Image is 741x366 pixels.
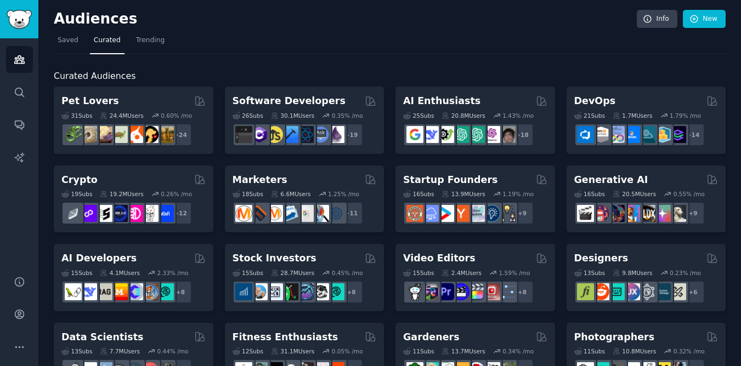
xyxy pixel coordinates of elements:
a: New [683,10,726,28]
img: indiehackers [468,205,485,222]
img: userexperience [638,283,655,300]
img: ethstaker [95,205,112,222]
div: 15 Sub s [403,269,434,277]
img: azuredevops [577,126,594,143]
img: growmybusiness [499,205,516,222]
img: GummySearch logo [7,10,32,29]
img: bigseo [251,205,268,222]
div: 0.44 % /mo [157,347,189,355]
div: 18 Sub s [233,190,263,198]
h2: Fitness Enthusiasts [233,330,338,344]
div: 1.43 % /mo [502,112,534,119]
img: DeepSeek [80,283,97,300]
div: + 8 [169,281,192,304]
div: 0.55 % /mo [674,190,705,198]
img: MistralAI [111,283,128,300]
h2: Video Editors [403,251,476,265]
img: DreamBooth [669,205,686,222]
div: 13 Sub s [61,347,92,355]
img: Youtubevideo [483,283,500,300]
img: AItoolsCatalog [437,126,454,143]
div: 31 Sub s [61,112,92,119]
img: googleads [297,205,314,222]
h2: Generative AI [574,173,648,187]
span: Curated Audiences [54,70,135,83]
img: AskComputerScience [312,126,329,143]
div: 1.25 % /mo [328,190,359,198]
div: + 8 [340,281,363,304]
img: content_marketing [235,205,252,222]
div: 2.33 % /mo [157,269,189,277]
img: chatgpt_prompts_ [468,126,485,143]
img: starryai [654,205,671,222]
img: llmops [142,283,159,300]
img: DeepSeek [422,126,439,143]
img: ycombinator [452,205,470,222]
div: 25 Sub s [403,112,434,119]
div: 30.1M Users [271,112,314,119]
img: UX_Design [669,283,686,300]
div: 1.7M Users [613,112,653,119]
div: 11 Sub s [574,347,605,355]
div: 1.79 % /mo [670,112,701,119]
img: iOSProgramming [281,126,298,143]
img: chatgpt_promptDesign [452,126,470,143]
div: 26 Sub s [233,112,263,119]
img: reactnative [297,126,314,143]
div: + 11 [340,202,363,225]
div: 20.5M Users [613,190,656,198]
div: 0.26 % /mo [161,190,192,198]
a: Trending [132,32,168,54]
img: AWS_Certified_Experts [592,126,609,143]
div: 7.7M Users [100,347,140,355]
img: ballpython [80,126,97,143]
img: learndesign [654,283,671,300]
img: dalle2 [592,205,609,222]
div: 31.1M Users [271,347,314,355]
span: Saved [58,36,78,45]
div: 13 Sub s [574,269,605,277]
span: Curated [94,36,121,45]
img: AIDevelopersSociety [157,283,174,300]
div: 21 Sub s [574,112,605,119]
div: 19 Sub s [61,190,92,198]
img: Trading [281,283,298,300]
div: 0.35 % /mo [332,112,363,119]
img: OnlineMarketing [327,205,344,222]
img: LangChain [65,283,82,300]
img: software [235,126,252,143]
div: + 19 [340,123,363,146]
div: 10.8M Users [613,347,656,355]
img: UXDesign [623,283,640,300]
img: premiere [437,283,454,300]
img: VideoEditors [452,283,470,300]
h2: AI Enthusiasts [403,94,480,108]
div: 13.7M Users [442,347,485,355]
img: DevOpsLinks [623,126,640,143]
img: Rag [95,283,112,300]
div: + 14 [682,123,705,146]
img: AskMarketing [266,205,283,222]
img: defi_ [157,205,174,222]
h2: Gardeners [403,330,460,344]
img: dividends [235,283,252,300]
img: typography [577,283,594,300]
img: 0xPolygon [80,205,97,222]
div: 0.60 % /mo [161,112,192,119]
img: logodesign [592,283,609,300]
div: 28.7M Users [271,269,314,277]
img: postproduction [499,283,516,300]
div: 19.2M Users [100,190,143,198]
img: aws_cdk [654,126,671,143]
img: turtle [111,126,128,143]
img: PetAdvice [142,126,159,143]
div: 0.23 % /mo [670,269,701,277]
img: PlatformEngineers [669,126,686,143]
img: editors [422,283,439,300]
div: + 9 [682,202,705,225]
div: 9.8M Users [613,269,653,277]
img: StocksAndTrading [297,283,314,300]
h2: Photographers [574,330,655,344]
h2: Stock Investors [233,251,316,265]
h2: Software Developers [233,94,346,108]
